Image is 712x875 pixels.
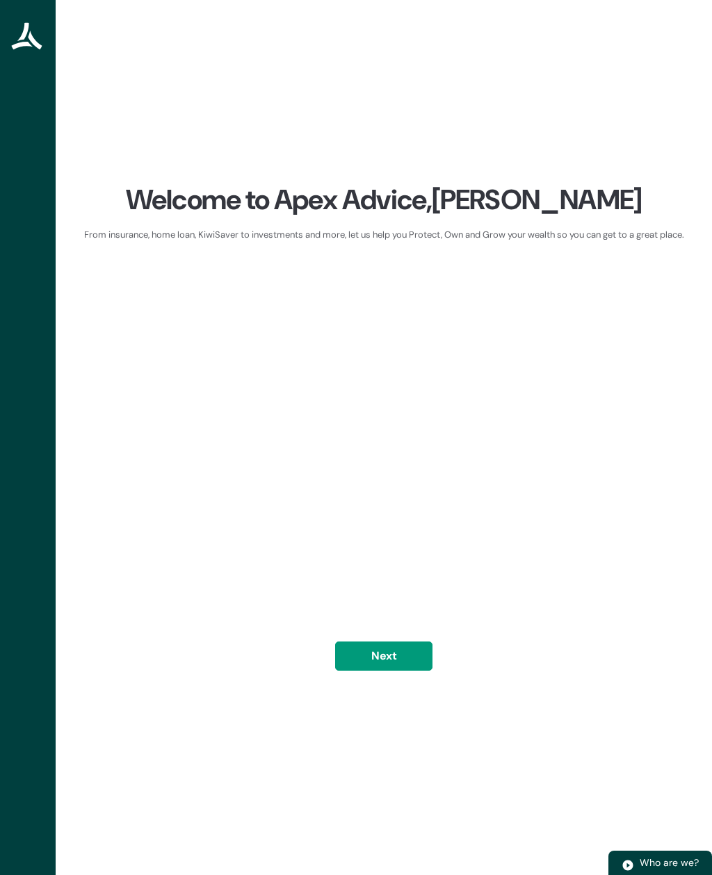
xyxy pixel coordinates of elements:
[11,22,44,50] img: Apex Advice Group
[84,228,684,242] div: From insurance, home loan, KiwiSaver to investments and more, let us help you Protect, Own and Gr...
[335,641,432,671] button: Next
[640,856,699,869] span: Who are we?
[622,859,634,872] img: play.svg
[84,182,684,217] div: Welcome to Apex Advice, [PERSON_NAME]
